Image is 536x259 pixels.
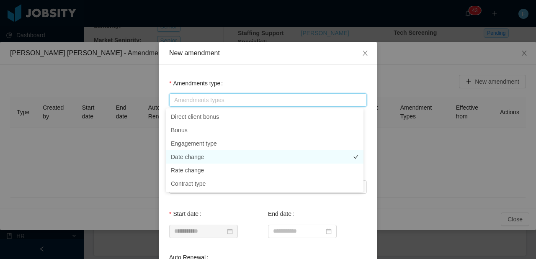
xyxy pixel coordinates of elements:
[362,50,368,56] i: icon: close
[353,154,358,159] i: icon: check
[353,114,358,119] i: icon: check
[166,150,363,164] li: Date change
[227,228,233,234] i: icon: calendar
[166,164,363,177] li: Rate change
[169,210,204,217] label: Start date
[174,96,358,104] div: Amendments types
[166,110,363,123] li: Direct client bonus
[166,177,363,190] li: Contract type
[353,168,358,173] i: icon: check
[353,128,358,133] i: icon: check
[166,123,363,137] li: Bonus
[172,95,176,105] input: Amendments type
[169,49,367,58] div: New amendment
[166,137,363,150] li: Engagement type
[353,181,358,186] i: icon: check
[326,228,332,234] i: icon: calendar
[353,141,358,146] i: icon: check
[353,42,377,65] button: Close
[268,210,297,217] label: End date
[169,80,226,87] label: Amendments type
